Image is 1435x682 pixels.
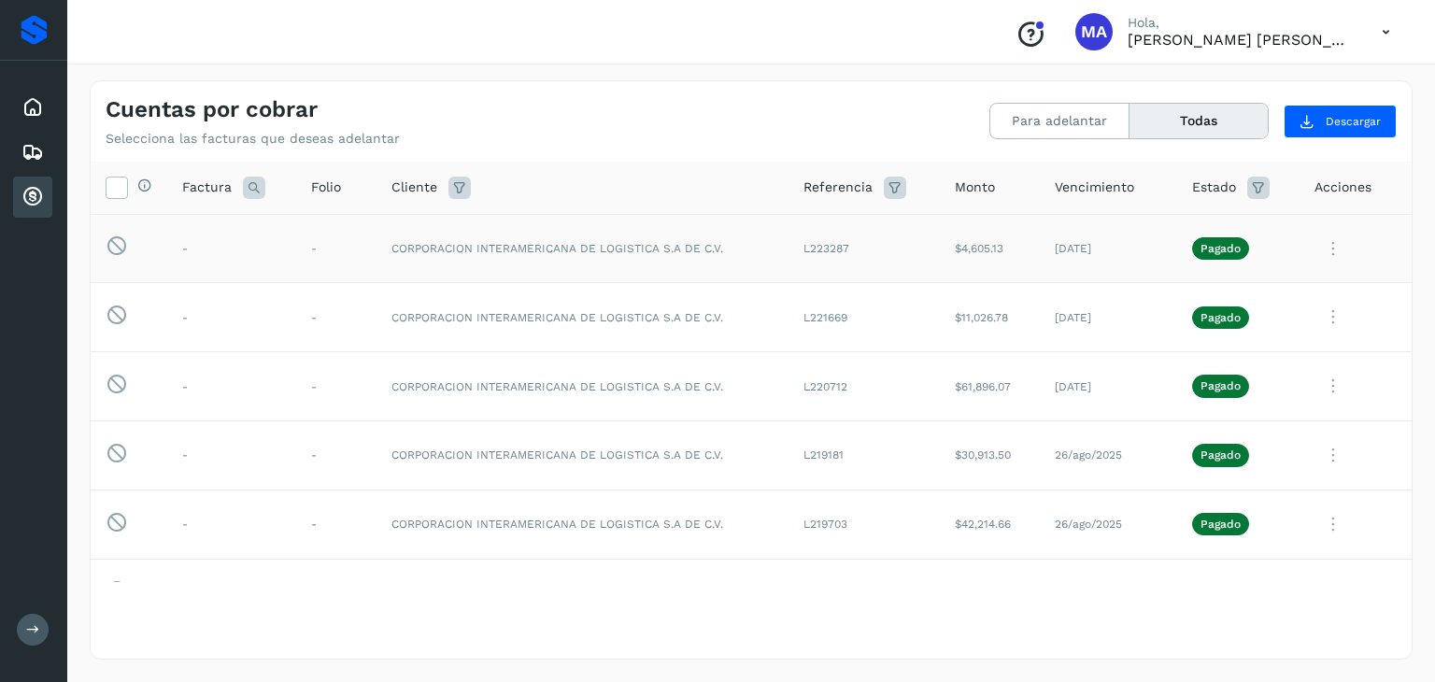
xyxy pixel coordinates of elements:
td: 26/ago/2025 [1040,490,1177,559]
td: $42,214.66 [940,490,1040,559]
td: $30,913.50 [940,420,1040,490]
td: - [296,352,377,421]
p: Pagado [1201,379,1241,392]
span: Cliente [391,178,437,197]
button: Para adelantar [990,104,1130,138]
td: L221669 [789,283,940,352]
p: Pagado [1201,242,1241,255]
td: - [167,420,296,490]
td: [DATE] [1040,214,1177,283]
td: CORPORACION INTERAMERICANA DE LOGISTICA S.A DE C.V. [377,490,789,559]
td: - [296,283,377,352]
td: L218649 [789,559,940,628]
div: Cuentas por cobrar [13,177,52,218]
td: - [296,214,377,283]
p: Pagado [1201,448,1241,462]
span: Monto [955,178,995,197]
td: - [167,490,296,559]
td: $4,605.13 [940,214,1040,283]
td: $21,750.97 [940,559,1040,628]
p: Pagado [1201,518,1241,531]
span: Folio [311,178,341,197]
p: Selecciona las facturas que deseas adelantar [106,131,400,147]
div: Embarques [13,132,52,173]
td: CORPORACION INTERAMERICANA DE LOGISTICA S.A DE C.V. [377,214,789,283]
td: CORPORACION INTERAMERICANA DE LOGISTICA S.A DE C.V. [377,559,789,628]
td: CORPORACION INTERAMERICANA DE LOGISTICA S.A DE C.V. [377,352,789,421]
td: L223287 [789,214,940,283]
td: $61,896.07 [940,352,1040,421]
span: Acciones [1314,178,1371,197]
span: Factura [182,178,232,197]
td: [DATE] [1040,283,1177,352]
td: $11,026.78 [940,283,1040,352]
td: [DATE] [1040,352,1177,421]
div: Inicio [13,87,52,128]
td: L220712 [789,352,940,421]
td: 12/ago/2025 [1040,559,1177,628]
td: - [167,559,296,628]
h4: Cuentas por cobrar [106,96,318,123]
span: Estado [1192,178,1236,197]
button: Descargar [1284,105,1397,138]
p: Marco Antonio Martinez Rosas [1128,31,1352,49]
p: Hola, [1128,15,1352,31]
td: CORPORACION INTERAMERICANA DE LOGISTICA S.A DE C.V. [377,283,789,352]
td: L219703 [789,490,940,559]
td: L219181 [789,420,940,490]
td: - [167,352,296,421]
p: Pagado [1201,311,1241,324]
span: Referencia [803,178,873,197]
td: - [167,214,296,283]
td: - [296,559,377,628]
td: - [296,420,377,490]
td: 26/ago/2025 [1040,420,1177,490]
span: Descargar [1326,113,1381,130]
td: - [167,283,296,352]
button: Todas [1130,104,1268,138]
td: CORPORACION INTERAMERICANA DE LOGISTICA S.A DE C.V. [377,420,789,490]
span: Vencimiento [1055,178,1134,197]
td: - [296,490,377,559]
